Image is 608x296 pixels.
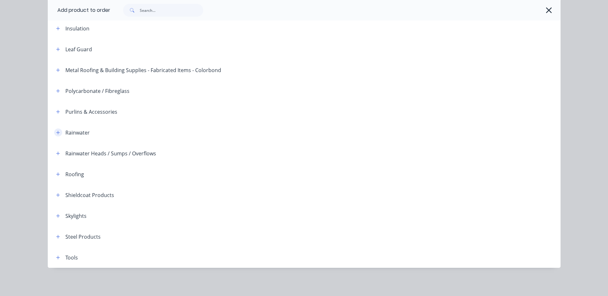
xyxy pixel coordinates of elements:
div: Purlins & Accessories [65,108,117,116]
div: Metal Roofing & Building Supplies - Fabricated Items - Colorbond [65,66,221,74]
div: Rainwater [65,129,90,136]
div: Insulation [65,25,89,32]
div: Polycarbonate / Fibreglass [65,87,129,95]
div: Skylights [65,212,87,220]
div: Rainwater Heads / Sumps / Overflows [65,150,156,157]
div: Shieldcoat Products [65,191,114,199]
div: Roofing [65,170,84,178]
div: Tools [65,254,78,261]
div: Steel Products [65,233,101,241]
div: Leaf Guard [65,45,92,53]
input: Search... [140,4,203,17]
